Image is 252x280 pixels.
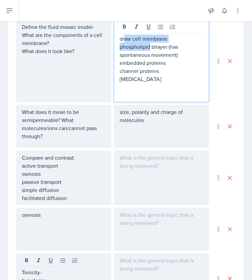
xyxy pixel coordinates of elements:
p: phospholipid bilayer (has spontaneous movement) [120,43,203,59]
p: simple diffusion [22,186,106,194]
p: What does it look like? [22,47,106,55]
p: Define the fluid mosaic model- What are the components of a cell membrane? [22,23,106,47]
p: Compare and contrast: [22,154,106,162]
p: size, polarity and charge of molecules [120,108,203,124]
p: active transport [22,162,106,170]
p: facilitated diffusion [22,194,106,202]
p: embedded proteins [120,59,203,67]
p: Tonicity- [22,268,106,276]
p: osmosis [22,211,106,219]
p: [MEDICAL_DATA] [120,75,203,83]
p: channel proteins [120,67,203,75]
p: What does it mean to be semipermeable? What molecules/ions can/cannot pass through? [22,108,106,140]
p: draw cell membrane [120,35,203,43]
p: passive transport [22,178,106,186]
p: osmosis [22,170,106,178]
